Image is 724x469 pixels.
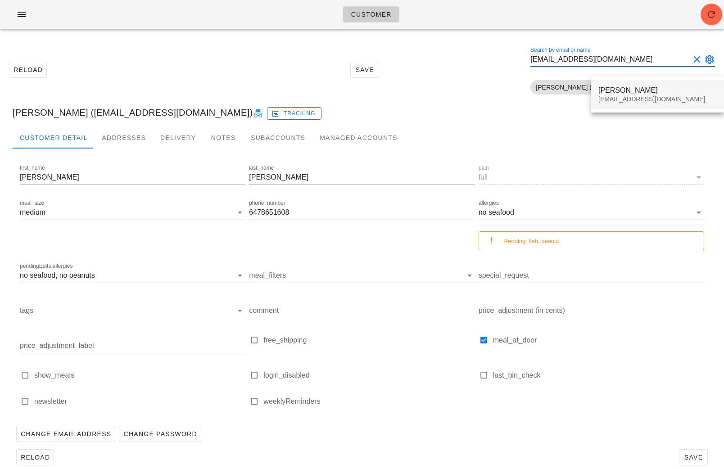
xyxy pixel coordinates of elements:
[343,6,399,23] a: Customer
[20,208,45,216] div: medium
[692,54,702,65] button: Clear Search by email or name
[479,170,704,185] div: planfull
[123,430,197,437] span: Change Password
[13,127,95,149] div: Customer Detail
[350,62,379,78] button: Save
[704,54,715,65] button: Search by email or name appended action
[493,371,704,380] label: last_bin_check
[203,127,244,149] div: Notes
[16,449,54,465] button: Reload
[350,11,391,18] span: Customer
[20,303,245,318] div: tags
[354,66,375,73] span: Save
[683,454,704,461] span: Save
[119,426,201,442] button: Change Password
[479,200,499,207] label: allergies
[263,371,475,380] label: login_disabled
[20,454,50,461] span: Reload
[263,336,475,345] label: free_shipping
[273,109,316,117] span: Tracking
[679,449,708,465] button: Save
[504,238,559,244] small: Pending: fish, peanut
[59,271,95,280] div: no peanuts
[249,165,274,171] label: last_name
[5,98,719,127] div: [PERSON_NAME] ([EMAIL_ADDRESS][DOMAIN_NAME])
[244,127,312,149] div: Subaccounts
[598,95,717,103] div: [EMAIL_ADDRESS][DOMAIN_NAME]
[598,86,717,95] div: [PERSON_NAME]
[13,66,43,73] span: Reload
[249,200,285,207] label: phone_number
[479,205,704,220] div: allergiesno seafood
[20,200,44,207] label: meal_size
[16,426,115,442] button: Change Email Address
[20,165,45,171] label: first_name
[263,397,475,406] label: weeklyReminders
[20,263,72,270] label: pendingEdits.allergies
[530,47,590,54] label: Search by email or name
[493,336,704,345] label: meal_at_door
[34,397,245,406] label: newsletter
[20,430,111,437] span: Change Email Address
[20,271,58,280] div: no seafood,
[479,165,489,171] label: plan
[153,127,203,149] div: Delivery
[312,127,404,149] div: Managed Accounts
[20,205,245,220] div: meal_sizemedium
[479,208,514,216] div: no seafood
[34,371,245,380] label: show_meals
[9,62,47,78] button: Reload
[249,268,475,283] div: meal_filters
[536,80,710,95] span: [PERSON_NAME] ([EMAIL_ADDRESS][DOMAIN_NAME])
[95,127,153,149] div: Addresses
[267,107,321,120] button: Tracking
[20,268,245,283] div: pendingEdits.allergiesno seafood,no peanuts
[267,105,321,120] a: Tracking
